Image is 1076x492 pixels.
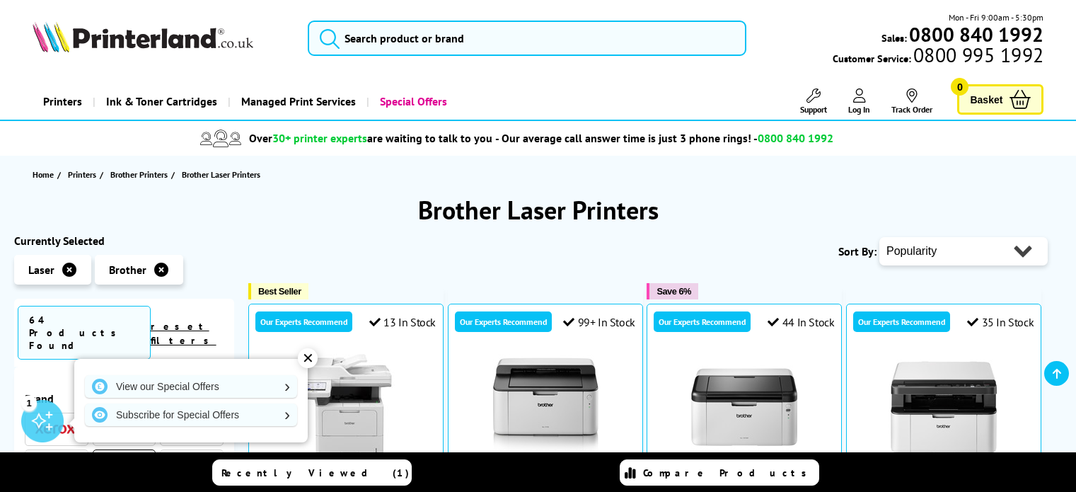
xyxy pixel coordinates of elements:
a: Brother HL-1110 [492,449,598,463]
div: 35 In Stock [967,315,1034,329]
span: Brother Printers [110,167,168,182]
span: Recently Viewed (1) [221,467,410,479]
span: Brother Laser Printers [182,169,260,180]
a: Brother DCP-1610W [891,449,997,463]
span: Printers [68,167,96,182]
img: Brother DCP-1610W [891,354,997,460]
span: Sales: [881,31,907,45]
img: Brother HL-1210W [691,354,797,460]
a: Track Order [891,88,932,115]
span: Best Seller [258,286,301,297]
span: Save 6% [656,286,690,297]
img: Brother HL-1110 [492,354,598,460]
input: Search product or brand [308,21,746,56]
div: 13 In Stock [369,315,436,329]
div: Our Experts Recommend [654,311,751,332]
span: Log In [848,104,870,115]
a: View our Special Offers [85,375,297,398]
a: Special Offers [366,84,458,120]
span: Basket [970,90,1002,109]
span: Customer Service: [833,48,1043,65]
div: Currently Selected [14,234,234,248]
div: ✕ [298,348,318,368]
img: Brother MFC-L6710DW [293,354,399,460]
a: Managed Print Services [228,84,366,120]
div: Our Experts Recommend [853,311,950,332]
a: 0800 840 1992 [907,28,1043,41]
a: Printers [68,167,100,182]
span: 0800 840 1992 [758,131,833,145]
a: Ink & Toner Cartridges [93,84,228,120]
span: Ink & Toner Cartridges [106,84,217,120]
a: reset filters [151,320,216,347]
a: Recently Viewed (1) [212,459,412,486]
b: 0800 840 1992 [909,21,1043,47]
span: Support [800,104,827,115]
div: Our Experts Recommend [455,311,552,332]
a: Log In [848,88,870,115]
span: Mon - Fri 9:00am - 5:30pm [949,11,1043,24]
a: Home [33,167,57,182]
img: Printerland Logo [33,21,253,52]
a: Basket 0 [957,84,1043,115]
a: Brother Printers [110,167,171,182]
a: Printerland Logo [33,21,290,55]
a: Compare Products [620,459,819,486]
span: Sort By: [838,244,877,258]
span: Compare Products [643,467,814,479]
a: Printers [33,84,93,120]
div: Our Experts Recommend [255,311,352,332]
span: Laser [28,263,54,277]
span: - Our average call answer time is just 3 phone rings! - [495,131,833,145]
span: Brand [25,391,224,406]
span: 0 [951,78,968,96]
a: Brother MFC-L6710DW [293,449,399,463]
div: 1 [21,395,37,411]
h1: Brother Laser Printers [14,193,1062,227]
a: Subscribe for Special Offers [85,404,297,426]
div: 44 In Stock [768,315,834,329]
a: Support [800,88,827,115]
span: 0800 995 1992 [911,48,1043,62]
a: Brother HL-1210W [691,449,797,463]
span: Brother [109,263,146,277]
span: Over are waiting to talk to you [249,131,492,145]
button: Save 6% [647,283,698,299]
span: 64 Products Found [18,306,151,360]
div: 99+ In Stock [563,315,635,329]
span: 30+ printer experts [272,131,367,145]
button: Best Seller [248,283,308,299]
